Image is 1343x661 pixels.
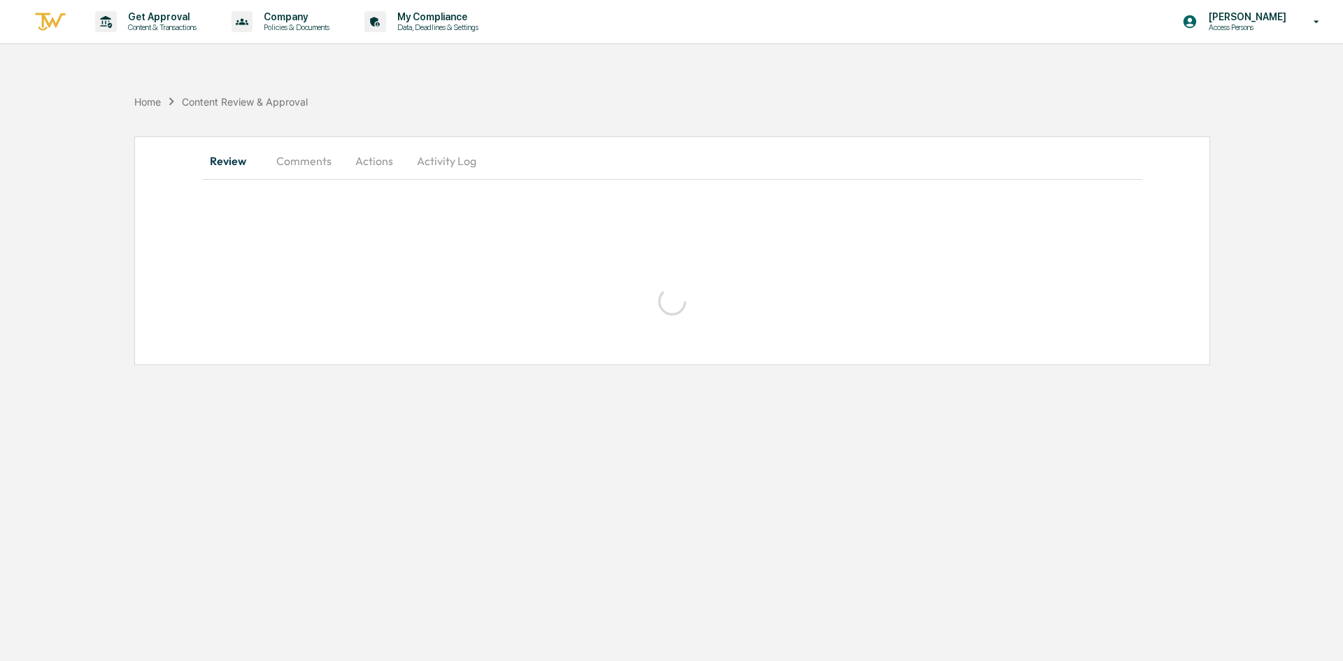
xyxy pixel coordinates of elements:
[34,10,67,34] img: logo
[134,96,161,108] div: Home
[386,11,485,22] p: My Compliance
[406,144,488,178] button: Activity Log
[202,144,1142,178] div: secondary tabs example
[265,144,343,178] button: Comments
[386,22,485,32] p: Data, Deadlines & Settings
[1198,11,1293,22] p: [PERSON_NAME]
[253,11,336,22] p: Company
[117,22,204,32] p: Content & Transactions
[1198,22,1293,32] p: Access Persons
[117,11,204,22] p: Get Approval
[253,22,336,32] p: Policies & Documents
[343,144,406,178] button: Actions
[202,144,265,178] button: Review
[182,96,308,108] div: Content Review & Approval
